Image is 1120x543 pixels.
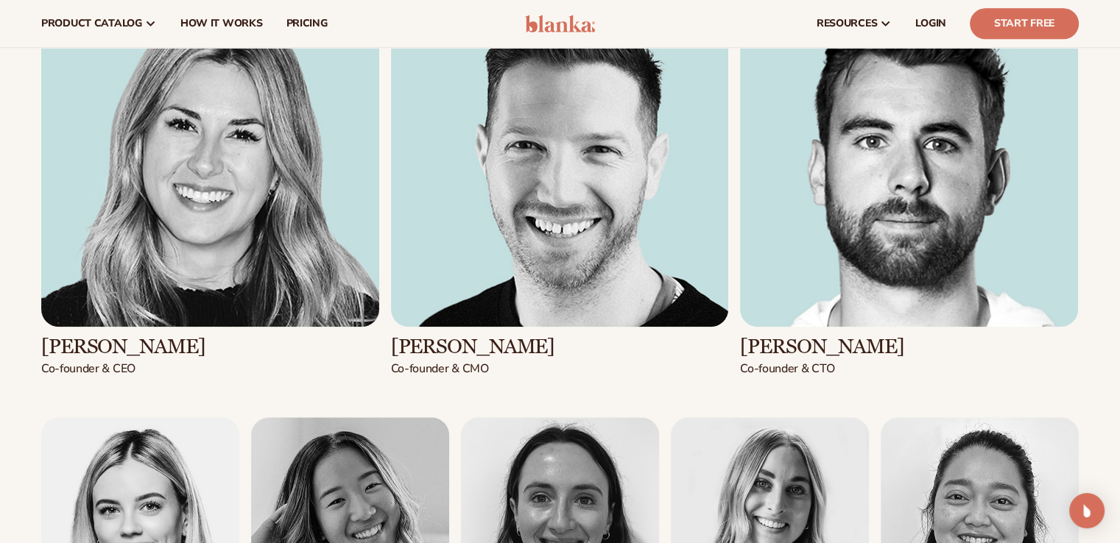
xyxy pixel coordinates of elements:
[391,361,729,377] p: Co-founder & CMO
[740,336,1078,358] h3: [PERSON_NAME]
[180,18,263,29] span: How It Works
[41,361,379,377] p: Co-founder & CEO
[1069,493,1105,528] div: Open Intercom Messenger
[740,361,1078,377] p: Co-founder & CTO
[915,18,946,29] span: LOGIN
[525,15,595,32] img: logo
[41,336,379,358] h3: [PERSON_NAME]
[41,18,142,29] span: product catalog
[286,18,327,29] span: pricing
[391,336,729,358] h3: [PERSON_NAME]
[817,18,877,29] span: resources
[970,8,1079,39] a: Start Free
